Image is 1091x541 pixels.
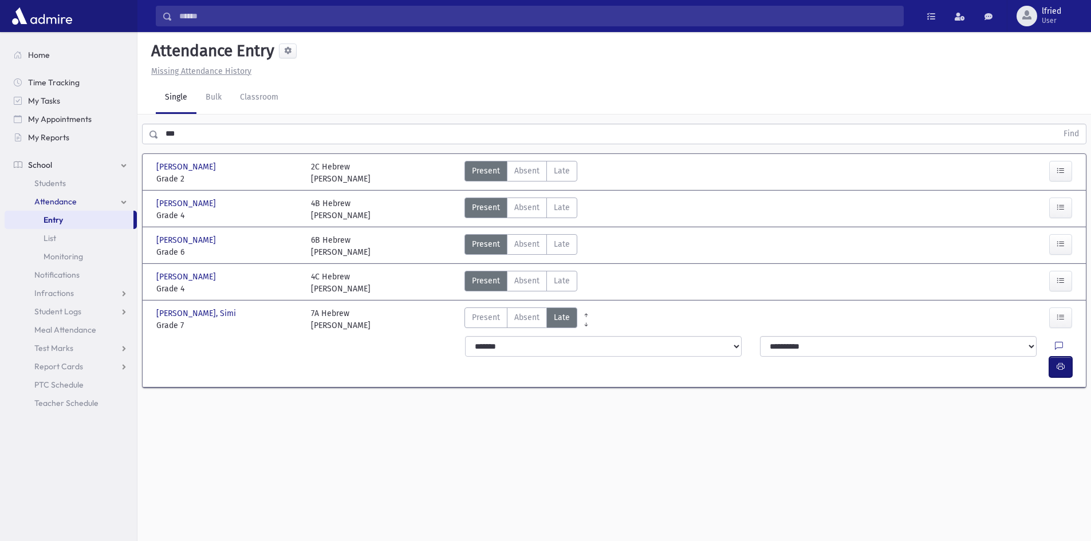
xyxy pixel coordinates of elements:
[464,234,577,258] div: AttTypes
[514,202,539,214] span: Absent
[5,339,137,357] a: Test Marks
[34,270,80,280] span: Notifications
[151,66,251,76] u: Missing Attendance History
[156,234,218,246] span: [PERSON_NAME]
[5,46,137,64] a: Home
[28,50,50,60] span: Home
[464,198,577,222] div: AttTypes
[514,238,539,250] span: Absent
[5,357,137,376] a: Report Cards
[34,380,84,390] span: PTC Schedule
[34,196,77,207] span: Attendance
[156,319,300,331] span: Grade 7
[472,238,500,250] span: Present
[311,307,371,331] div: 7A Hebrew [PERSON_NAME]
[34,343,73,353] span: Test Marks
[311,271,371,295] div: 4C Hebrew [PERSON_NAME]
[5,211,133,229] a: Entry
[44,215,63,225] span: Entry
[554,311,570,323] span: Late
[28,77,80,88] span: Time Tracking
[34,361,83,372] span: Report Cards
[1057,124,1086,144] button: Find
[147,66,251,76] a: Missing Attendance History
[28,132,69,143] span: My Reports
[34,325,96,335] span: Meal Attendance
[1042,7,1061,16] span: lfried
[28,96,60,106] span: My Tasks
[196,82,231,114] a: Bulk
[172,6,903,26] input: Search
[464,307,577,331] div: AttTypes
[28,160,52,170] span: School
[554,275,570,287] span: Late
[156,307,238,319] span: [PERSON_NAME], Simi
[311,198,371,222] div: 4B Hebrew [PERSON_NAME]
[5,192,137,211] a: Attendance
[156,82,196,114] a: Single
[5,284,137,302] a: Infractions
[472,165,500,177] span: Present
[514,275,539,287] span: Absent
[9,5,75,27] img: AdmirePro
[34,288,74,298] span: Infractions
[156,246,300,258] span: Grade 6
[5,229,137,247] a: List
[34,178,66,188] span: Students
[464,161,577,185] div: AttTypes
[5,321,137,339] a: Meal Attendance
[5,110,137,128] a: My Appointments
[231,82,287,114] a: Classroom
[5,174,137,192] a: Students
[156,173,300,185] span: Grade 2
[5,376,137,394] a: PTC Schedule
[156,271,218,283] span: [PERSON_NAME]
[5,247,137,266] a: Monitoring
[464,271,577,295] div: AttTypes
[28,114,92,124] span: My Appointments
[472,202,500,214] span: Present
[311,161,371,185] div: 2C Hebrew [PERSON_NAME]
[5,73,137,92] a: Time Tracking
[156,161,218,173] span: [PERSON_NAME]
[156,198,218,210] span: [PERSON_NAME]
[554,238,570,250] span: Late
[472,311,500,323] span: Present
[147,41,274,61] h5: Attendance Entry
[554,202,570,214] span: Late
[44,233,56,243] span: List
[5,266,137,284] a: Notifications
[44,251,83,262] span: Monitoring
[514,165,539,177] span: Absent
[1042,16,1061,25] span: User
[5,302,137,321] a: Student Logs
[5,128,137,147] a: My Reports
[472,275,500,287] span: Present
[156,210,300,222] span: Grade 4
[554,165,570,177] span: Late
[5,92,137,110] a: My Tasks
[514,311,539,323] span: Absent
[34,306,81,317] span: Student Logs
[34,398,99,408] span: Teacher Schedule
[311,234,371,258] div: 6B Hebrew [PERSON_NAME]
[5,394,137,412] a: Teacher Schedule
[5,156,137,174] a: School
[156,283,300,295] span: Grade 4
